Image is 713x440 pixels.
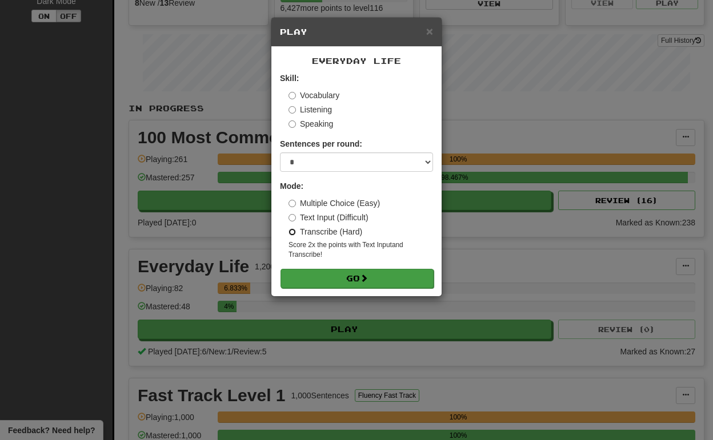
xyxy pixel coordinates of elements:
strong: Skill: [280,74,299,83]
input: Vocabulary [289,92,296,99]
input: Transcribe (Hard) [289,228,296,236]
label: Speaking [289,118,333,130]
button: Close [426,25,433,37]
input: Text Input (Difficult) [289,214,296,221]
label: Sentences per round: [280,138,362,150]
label: Text Input (Difficult) [289,212,368,223]
input: Multiple Choice (Easy) [289,200,296,207]
label: Listening [289,104,332,115]
input: Listening [289,106,296,114]
label: Transcribe (Hard) [289,226,362,237]
span: Everyday Life [312,56,401,66]
strong: Mode: [280,181,303,191]
label: Vocabulary [289,90,339,101]
h5: Play [280,26,433,38]
small: Score 2x the points with Text Input and Transcribe ! [289,240,433,260]
label: Multiple Choice (Easy) [289,197,380,209]
span: × [426,25,433,38]
button: Go [281,269,434,288]
input: Speaking [289,120,296,128]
